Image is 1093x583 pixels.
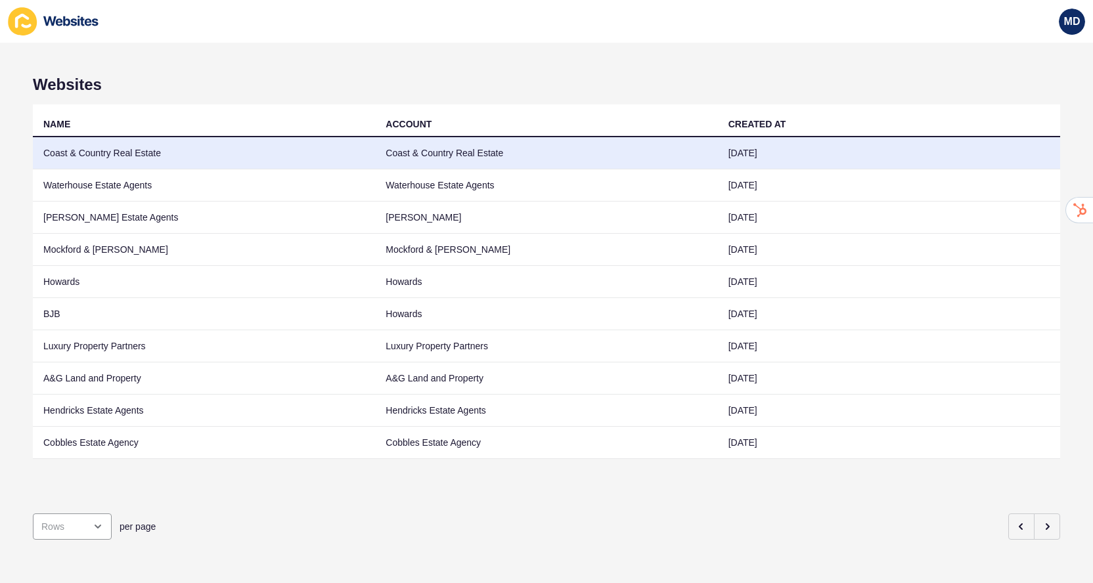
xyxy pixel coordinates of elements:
td: [DATE] [718,169,1060,202]
td: Howards [33,266,375,298]
td: Luxury Property Partners [33,330,375,362]
td: Mockford & [PERSON_NAME] [375,234,717,266]
div: ACCOUNT [386,118,432,131]
td: Howards [375,266,717,298]
td: A&G Land and Property [375,362,717,395]
div: open menu [33,513,112,540]
td: Cobbles Estate Agency [375,427,717,459]
td: Hendricks Estate Agents [33,395,375,427]
td: Mockford & [PERSON_NAME] [33,234,375,266]
td: [DATE] [718,427,1060,459]
td: [DATE] [718,202,1060,234]
td: Coast & Country Real Estate [375,137,717,169]
div: CREATED AT [728,118,786,131]
span: MD [1064,15,1081,28]
span: per page [120,520,156,533]
td: Howards [375,298,717,330]
td: Waterhouse Estate Agents [33,169,375,202]
td: Luxury Property Partners [375,330,717,362]
td: [DATE] [718,266,1060,298]
td: Waterhouse Estate Agents [375,169,717,202]
td: [DATE] [718,234,1060,266]
td: A&G Land and Property [33,362,375,395]
td: BJB [33,298,375,330]
td: [DATE] [718,298,1060,330]
h1: Websites [33,76,1060,94]
td: [DATE] [718,395,1060,427]
td: Coast & Country Real Estate [33,137,375,169]
td: [DATE] [718,137,1060,169]
td: [DATE] [718,330,1060,362]
td: [PERSON_NAME] [375,202,717,234]
div: NAME [43,118,70,131]
td: Hendricks Estate Agents [375,395,717,427]
td: [DATE] [718,362,1060,395]
td: Cobbles Estate Agency [33,427,375,459]
td: [PERSON_NAME] Estate Agents [33,202,375,234]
